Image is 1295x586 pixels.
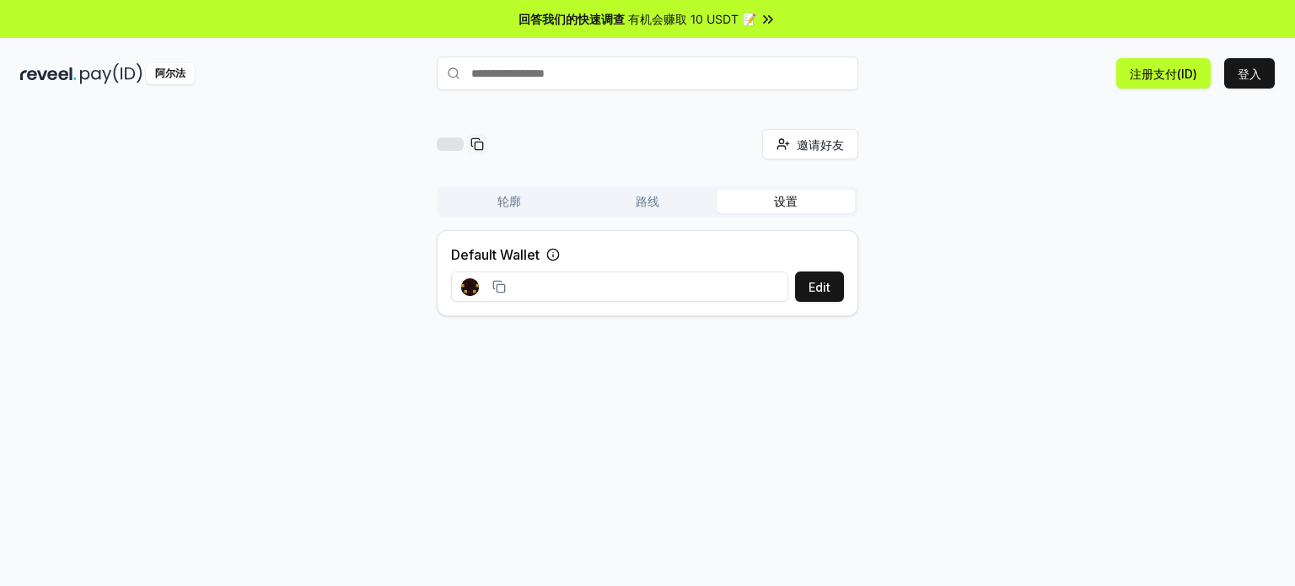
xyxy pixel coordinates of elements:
[636,194,659,208] font: 路线
[795,271,844,302] button: Edit
[1116,58,1211,89] button: 注册支付(ID)
[20,63,77,84] img: 揭示黑暗
[774,194,798,208] font: 设置
[1238,67,1261,81] font: 登入
[628,12,756,26] font: 有机会赚取 10 USDT 📝
[1224,58,1275,89] button: 登入
[762,129,858,159] button: 邀请好友
[497,194,521,208] font: 轮廓
[80,63,142,84] img: 付款编号
[797,137,844,152] font: 邀请好友
[519,12,625,26] font: 回答我们的快速调查
[451,245,540,265] label: Default Wallet
[155,67,185,79] font: 阿尔法
[1130,67,1197,81] font: 注册支付(ID)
